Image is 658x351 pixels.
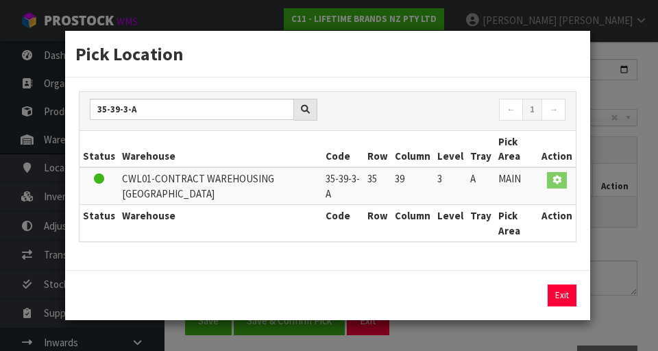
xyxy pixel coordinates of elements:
[119,167,322,204] td: CWL01-CONTRACT WAREHOUSING [GEOGRAPHIC_DATA]
[391,167,434,204] td: 39
[522,99,542,121] a: 1
[364,131,391,168] th: Row
[434,205,467,241] th: Level
[467,205,495,241] th: Tray
[391,205,434,241] th: Column
[434,131,467,168] th: Level
[90,99,294,120] input: Search locations
[391,131,434,168] th: Column
[364,205,391,241] th: Row
[322,167,364,204] td: 35-39-3-A
[467,131,495,168] th: Tray
[434,167,467,204] td: 3
[538,131,576,168] th: Action
[322,131,364,168] th: Code
[548,285,576,306] button: Exit
[80,131,119,168] th: Status
[322,205,364,241] th: Code
[495,131,538,168] th: Pick Area
[499,99,523,121] a: ←
[75,41,580,66] h3: Pick Location
[119,131,322,168] th: Warehouse
[538,205,576,241] th: Action
[467,167,495,204] td: A
[338,99,565,123] nav: Page navigation
[119,205,322,241] th: Warehouse
[364,167,391,204] td: 35
[80,205,119,241] th: Status
[495,167,538,204] td: MAIN
[541,99,565,121] a: →
[495,205,538,241] th: Pick Area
